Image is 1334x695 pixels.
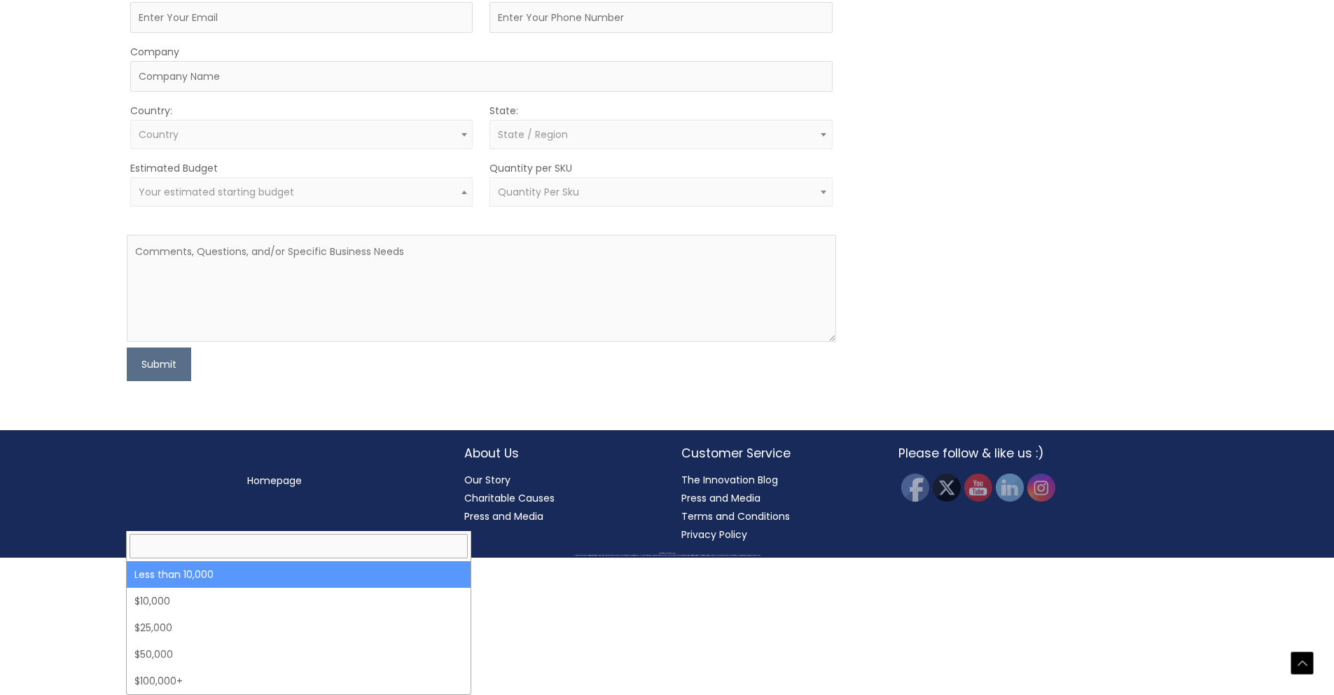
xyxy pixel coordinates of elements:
[464,471,653,525] nav: About Us
[247,472,436,490] nav: Menu
[127,561,471,588] li: Less than 10,000
[139,128,179,142] span: Country
[130,61,832,92] input: Company Name
[127,347,191,381] button: Submit
[464,509,543,523] a: Press and Media
[681,509,790,523] a: Terms and Conditions
[681,528,747,542] a: Privacy Policy
[901,474,929,502] img: Facebook
[489,2,832,33] input: Enter Your Phone Number
[464,491,555,505] a: Charitable Causes
[127,641,471,668] li: $50,000
[933,474,961,502] img: Twitter
[681,491,760,505] a: Press and Media
[489,161,572,175] label: Quantity per SKU
[681,444,870,462] h2: Customer Service
[25,555,1309,556] div: All material on this Website, including design, text, images, logos and sounds, are owned by Cosm...
[25,553,1309,554] div: Copyright © 2025
[127,588,471,614] li: $10,000
[130,45,179,59] label: Company
[489,104,518,118] label: State:
[130,2,473,33] input: Enter Your Email
[498,185,579,199] span: Quantity Per Sku
[127,668,471,694] li: $100,000+
[681,473,778,487] a: The Innovation Blog
[127,614,471,641] li: $25,000
[130,161,218,175] label: Estimated Budget
[681,471,870,544] nav: Customer Service
[498,128,568,142] span: State / Region
[247,474,302,488] a: Homepage
[130,104,172,118] label: Country:
[464,444,653,462] h2: About Us
[898,444,1088,462] h2: Please follow & like us :)
[464,473,510,487] a: Our Story
[139,185,294,199] span: Your estimated starting budget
